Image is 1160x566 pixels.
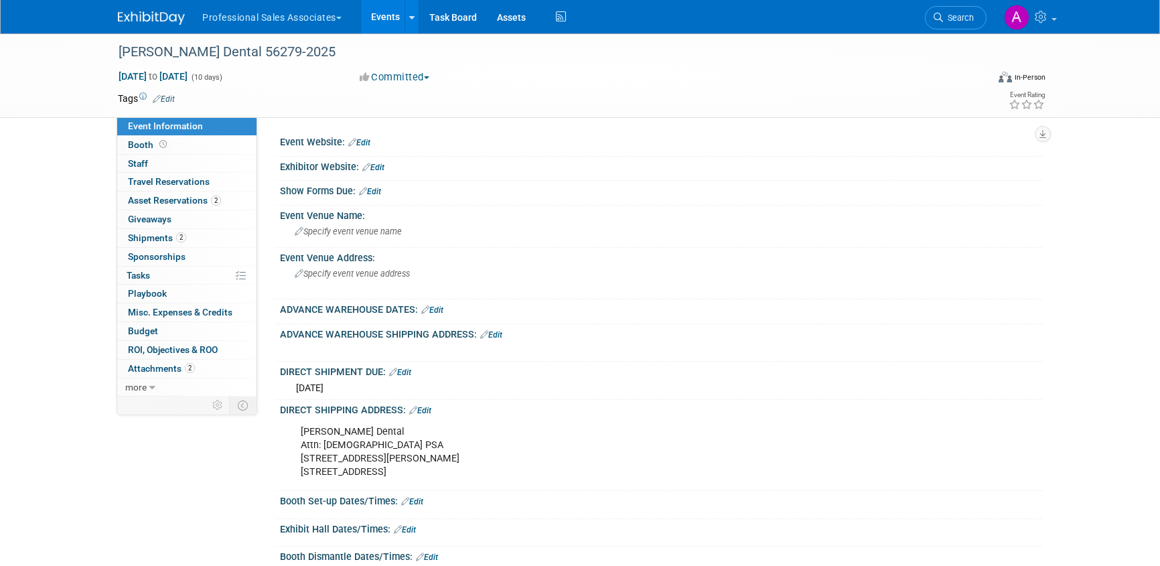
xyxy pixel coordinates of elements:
[355,70,435,84] button: Committed
[117,341,257,359] a: ROI, Objectives & ROO
[280,206,1042,222] div: Event Venue Name:
[128,176,210,187] span: Travel Reservations
[348,138,370,147] a: Edit
[206,397,230,414] td: Personalize Event Tab Strip
[409,406,431,415] a: Edit
[117,267,257,285] a: Tasks
[421,305,443,315] a: Edit
[128,121,203,131] span: Event Information
[280,299,1042,317] div: ADVANCE WAREHOUSE DATES:
[117,360,257,378] a: Attachments2
[117,173,257,191] a: Travel Reservations
[230,397,257,414] td: Toggle Event Tabs
[128,288,167,299] span: Playbook
[943,13,974,23] span: Search
[128,326,158,336] span: Budget
[401,497,423,506] a: Edit
[389,368,411,377] a: Edit
[118,92,175,105] td: Tags
[211,196,221,206] span: 2
[117,136,257,154] a: Booth
[280,324,1042,342] div: ADVANCE WAREHOUSE SHIPPING ADDRESS:
[295,269,410,279] span: Specify event venue address
[999,72,1012,82] img: Format-Inperson.png
[128,158,148,169] span: Staff
[118,11,185,25] img: ExhibitDay
[117,303,257,322] a: Misc. Expenses & Credits
[125,382,147,393] span: more
[190,73,222,82] span: (10 days)
[359,187,381,196] a: Edit
[117,285,257,303] a: Playbook
[117,248,257,266] a: Sponsorships
[118,70,188,82] span: [DATE] [DATE]
[117,192,257,210] a: Asset Reservations2
[114,40,966,64] div: [PERSON_NAME] Dental 56279-2025
[416,553,438,562] a: Edit
[128,195,221,206] span: Asset Reservations
[1009,92,1045,98] div: Event Rating
[925,6,987,29] a: Search
[117,155,257,173] a: Staff
[185,363,195,373] span: 2
[280,362,1042,379] div: DIRECT SHIPMENT DUE:
[394,525,416,535] a: Edit
[128,363,195,374] span: Attachments
[280,400,1042,417] div: DIRECT SHIPPING ADDRESS:
[176,232,186,242] span: 2
[295,226,402,236] span: Specify event venue name
[117,378,257,397] a: more
[280,248,1042,265] div: Event Venue Address:
[153,94,175,104] a: Edit
[147,71,159,82] span: to
[280,547,1042,564] div: Booth Dismantle Dates/Times:
[157,139,169,149] span: Booth not reserved yet
[128,139,169,150] span: Booth
[127,270,150,281] span: Tasks
[280,491,1042,508] div: Booth Set-up Dates/Times:
[117,210,257,228] a: Giveaways
[117,117,257,135] a: Event Information
[291,419,895,486] div: [PERSON_NAME] Dental Attn: [DEMOGRAPHIC_DATA] PSA [STREET_ADDRESS][PERSON_NAME] [STREET_ADDRESS]
[1004,5,1029,30] img: Art Stewart
[280,519,1042,537] div: Exhibit Hall Dates/Times:
[480,330,502,340] a: Edit
[128,214,171,224] span: Giveaways
[908,70,1045,90] div: Event Format
[128,344,218,355] span: ROI, Objectives & ROO
[117,229,257,247] a: Shipments2
[280,157,1042,174] div: Exhibitor Website:
[128,251,186,262] span: Sponsorships
[117,322,257,340] a: Budget
[280,181,1042,198] div: Show Forms Due:
[128,307,232,317] span: Misc. Expenses & Credits
[280,132,1042,149] div: Event Website:
[362,163,384,172] a: Edit
[296,382,323,393] span: [DATE]
[128,232,186,243] span: Shipments
[1014,72,1045,82] div: In-Person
